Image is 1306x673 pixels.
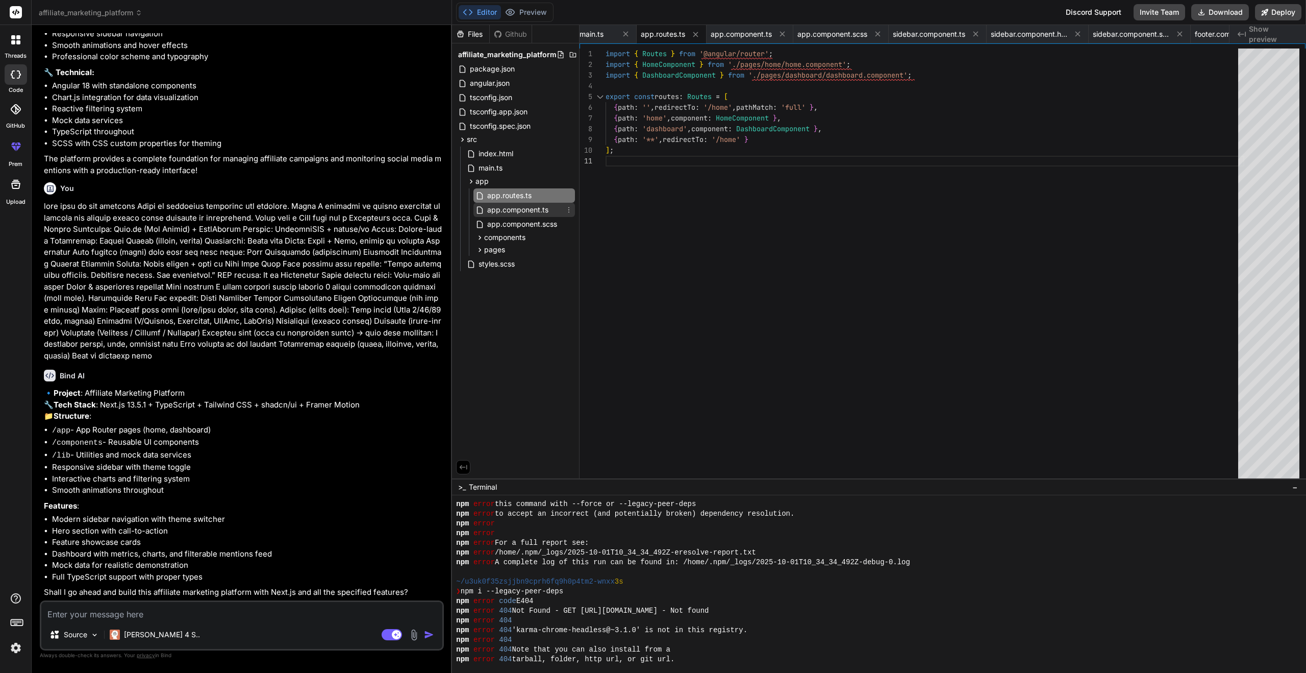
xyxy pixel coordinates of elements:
[499,616,512,626] span: 404
[52,126,442,138] li: TypeScript throughout
[708,60,724,69] span: from
[769,49,773,58] span: ;
[473,548,495,558] span: error
[708,113,712,123] span: :
[699,49,769,58] span: '@angular/router'
[495,558,910,567] span: A complete log of this run can be found in: /home/.npm/_logs/2025-10-01T10_34_34_492Z-debug-0.log
[773,113,777,123] span: }
[456,606,469,616] span: npm
[663,135,704,144] span: redirectTo
[512,645,670,655] span: Note that you can also install from a
[473,645,495,655] span: error
[512,606,709,616] span: Not Found - GET [URL][DOMAIN_NAME] - Not found
[655,103,695,112] span: redirectTo
[9,160,22,169] label: prem
[52,560,442,571] li: Mock data for realistic demonstration
[475,176,489,186] span: app
[679,49,695,58] span: from
[691,124,728,133] span: component
[606,92,630,101] span: export
[40,651,444,660] p: Always double-check its answers. Your in Bind
[408,629,420,641] img: attachment
[44,501,77,511] strong: Features
[615,577,623,587] span: 3s
[580,81,592,91] div: 4
[473,519,495,528] span: error
[484,232,525,243] span: components
[1060,4,1127,20] div: Discord Support
[52,537,442,548] li: Feature showcase cards
[456,655,469,664] span: npm
[52,437,442,449] li: - Reusable UI components
[606,70,630,80] span: import
[580,124,592,134] div: 8
[641,29,685,39] span: app.routes.ts
[671,113,708,123] span: component
[52,424,442,437] li: - App Router pages (home, dashboard)
[495,538,589,548] span: For a full report see:
[52,138,442,150] li: SCSS with CSS custom properties for theming
[473,509,495,519] span: error
[512,655,674,664] span: tarball, folder, http url, or git url.
[60,183,74,194] h6: You
[495,509,794,519] span: to accept an incorrect (and potentially broken) dependency resolution.
[1134,4,1185,20] button: Invite Team
[473,558,495,567] span: error
[580,59,592,70] div: 2
[458,50,557,60] span: affiliate_marketing_platform
[486,218,558,230] span: app.component.scss
[44,388,442,422] p: 🔹 : Affiliate Marketing Platform 🔧 : Next.js 13.5.1 + TypeScript + Tailwind CSS + shadcn/ui + Fra...
[736,103,773,112] span: pathMatch
[54,388,81,398] strong: Project
[478,258,516,270] span: styles.scss
[580,49,592,59] div: 1
[6,122,25,130] label: GitHub
[52,103,442,115] li: Reactive filtering system
[456,528,469,538] span: npm
[642,124,687,133] span: 'dashboard'
[704,103,732,112] span: '/home'
[60,371,85,381] h6: Bind AI
[52,571,442,583] li: Full TypeScript support with proper types
[473,499,495,509] span: error
[614,124,618,133] span: {
[512,626,747,635] span: 'karma-chrome-headless@~3.1.0' is not in this registry.
[9,86,23,94] label: code
[44,587,442,598] p: Shall I go ahead and build this affiliate marketing platform with Next.js and all the specified f...
[580,70,592,81] div: 3
[469,91,513,104] span: tsconfig.json
[473,616,495,626] span: error
[814,124,818,133] span: }
[781,103,806,112] span: 'full'
[52,473,442,485] li: Interactive charts and filtering system
[90,631,99,639] img: Pick Models
[469,63,516,75] span: package.json
[499,645,512,655] span: 404
[456,538,469,548] span: npm
[1249,24,1298,44] span: Show preview
[712,135,740,144] span: '/home'
[452,29,489,39] div: Files
[52,548,442,560] li: Dashboard with metrics, charts, and filterable mentions feed
[52,449,442,462] li: - Utilities and mock data services
[44,500,442,512] p: :
[908,70,912,80] span: ;
[650,103,655,112] span: ,
[54,400,96,410] strong: Tech Stack
[810,103,814,112] span: }
[748,70,908,80] span: './pages/dashboard/dashboard.component'
[671,49,675,58] span: }
[580,113,592,124] div: 7
[52,462,442,473] li: Responsive sidebar with theme toggle
[618,124,634,133] span: path
[846,60,850,69] span: ;
[467,134,477,145] span: src
[642,113,667,123] span: 'home'
[893,29,965,39] span: sidebar.component.ts
[44,67,94,77] strong: 🔧 Technical:
[490,29,532,39] div: Github
[580,134,592,145] div: 9
[456,519,469,528] span: npm
[501,5,551,19] button: Preview
[606,49,630,58] span: import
